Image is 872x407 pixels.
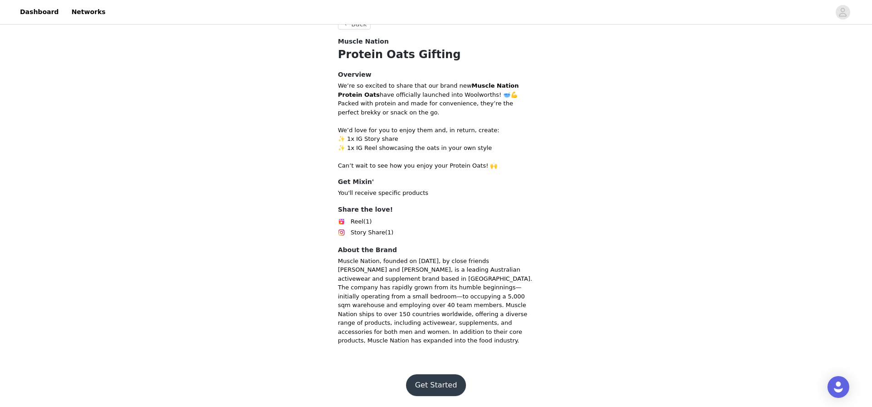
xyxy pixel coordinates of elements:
span: Muscle Nation [338,37,389,46]
img: Instagram Icon [338,229,345,236]
p: You'll receive specific products [338,189,534,198]
button: Get Started [406,374,466,396]
span: Story Share [351,228,385,237]
span: Reel [351,217,363,226]
a: Networks [66,2,111,22]
p: We’d love for you to enjoy them and, in return, create: [338,126,534,135]
h4: About the Brand [338,245,534,255]
strong: Muscle Nation Protein Oats [338,82,519,98]
p: We’re so excited to share that our brand new have officially launched into Woolworths! 🥣💪 Packed ... [338,81,534,117]
span: (1) [385,228,393,237]
div: Open Intercom Messenger [827,376,849,398]
p: Can’t wait to see how you enjoy your Protein Oats! 🙌 [338,161,534,170]
p: ✨ 1x IG Story share [338,134,534,144]
h4: Overview [338,70,534,79]
p: Muscle Nation, founded on [DATE], by close friends [PERSON_NAME] and [PERSON_NAME], is a leading ... [338,257,534,345]
h4: Share the love! [338,205,534,214]
h4: Get Mixin' [338,177,534,187]
span: (1) [363,217,372,226]
p: ✨ 1x IG Reel showcasing the oats in your own style [338,144,534,153]
a: Dashboard [15,2,64,22]
img: Instagram Reels Icon [338,218,345,225]
h1: Protein Oats Gifting [338,46,534,63]
div: avatar [838,5,847,20]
